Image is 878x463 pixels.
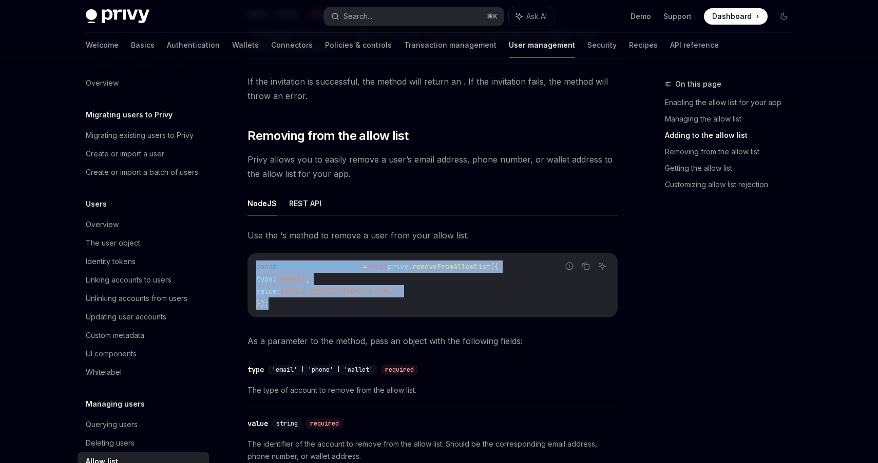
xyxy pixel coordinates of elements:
[86,255,136,268] div: Identity tokens
[256,299,269,308] span: });
[86,437,135,449] div: Deleting users
[776,8,792,25] button: Toggle dark mode
[665,127,800,144] a: Adding to the allow list
[675,78,721,90] span: On this page
[86,148,164,160] div: Create or import a user
[526,11,547,22] span: Ask AI
[670,33,719,57] a: API reference
[78,434,209,452] a: Deleting users
[86,348,137,360] div: UI components
[78,163,209,182] a: Create or import a batch of users
[78,308,209,326] a: Updating user accounts
[247,152,618,181] span: Privy allows you to easily remove a user’s email address, phone number, or wallet address to the ...
[704,8,768,25] a: Dashboard
[247,418,268,429] div: value
[78,215,209,234] a: Overview
[325,33,392,57] a: Policies & controls
[271,33,313,57] a: Connectors
[343,10,372,23] div: Search...
[247,384,618,396] span: The type of account to remove from the allow list.
[306,274,310,284] span: ,
[587,33,617,57] a: Security
[324,7,504,26] button: Search...⌘K
[247,365,264,375] div: type
[78,415,209,434] a: Querying users
[631,11,651,22] a: Demo
[78,126,209,145] a: Migrating existing users to Privy
[663,11,692,22] a: Support
[86,418,138,431] div: Querying users
[78,234,209,252] a: The user object
[78,289,209,308] a: Unlinking accounts from users
[86,366,122,378] div: Whitelabel
[408,262,412,271] span: .
[596,259,609,273] button: Ask AI
[78,345,209,363] a: UI components
[86,218,119,231] div: Overview
[665,176,800,193] a: Customizing allow list rejection
[509,33,575,57] a: User management
[78,74,209,92] a: Overview
[665,94,800,111] a: Enabling the allow list for your app
[131,33,155,57] a: Basics
[487,12,498,21] span: ⌘ K
[247,334,618,348] span: As a parameter to the method, pass an object with the following fields:
[86,292,187,305] div: Unlinking accounts from users
[277,262,363,271] span: removedAllowlistEntry
[78,271,209,289] a: Linking accounts to users
[86,9,149,24] img: dark logo
[86,329,144,341] div: Custom metadata
[86,129,194,142] div: Migrating existing users to Privy
[247,128,408,144] span: Removing from the allow list
[78,145,209,163] a: Create or import a user
[289,191,321,215] button: REST API
[509,7,554,26] button: Ask AI
[86,77,119,89] div: Overview
[256,262,277,271] span: const
[247,228,618,243] span: Use the ‘s method to remove a user from your allow list.
[363,262,367,271] span: =
[712,11,752,22] span: Dashboard
[388,262,408,271] span: privy
[665,160,800,176] a: Getting the allow list
[86,198,107,210] h5: Users
[367,262,388,271] span: await
[247,191,277,215] button: NodeJS
[86,274,171,286] div: Linking accounts to users
[272,366,373,374] span: 'email' | 'phone' | 'wallet'
[256,274,277,284] span: type:
[256,287,281,296] span: value:
[281,287,400,296] span: [EMAIL_ADDRESS][DOMAIN_NAME]'
[412,262,490,271] span: removeFromAllowlist
[276,419,298,428] span: string
[167,33,220,57] a: Authentication
[232,33,259,57] a: Wallets
[579,259,593,273] button: Copy the contents from the code block
[629,33,658,57] a: Recipes
[381,365,418,375] div: required
[563,259,576,273] button: Report incorrect code
[86,398,145,410] h5: Managing users
[665,144,800,160] a: Removing from the allow list
[86,109,173,121] h5: Migrating users to Privy
[247,74,618,103] span: If the invitation is successful, the method will return an . If the invitation fails, the method ...
[86,237,140,249] div: The user object
[277,274,306,284] span: 'email'
[404,33,497,57] a: Transaction management
[86,311,166,323] div: Updating user accounts
[86,33,119,57] a: Welcome
[306,418,343,429] div: required
[665,111,800,127] a: Managing the allow list
[247,438,618,462] span: The identifier of the account to remove from the allow list. Should be the corresponding email ad...
[78,363,209,381] a: Whitelabel
[78,252,209,271] a: Identity tokens
[490,262,499,271] span: ({
[86,166,198,178] div: Create or import a batch of users
[78,326,209,345] a: Custom metadata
